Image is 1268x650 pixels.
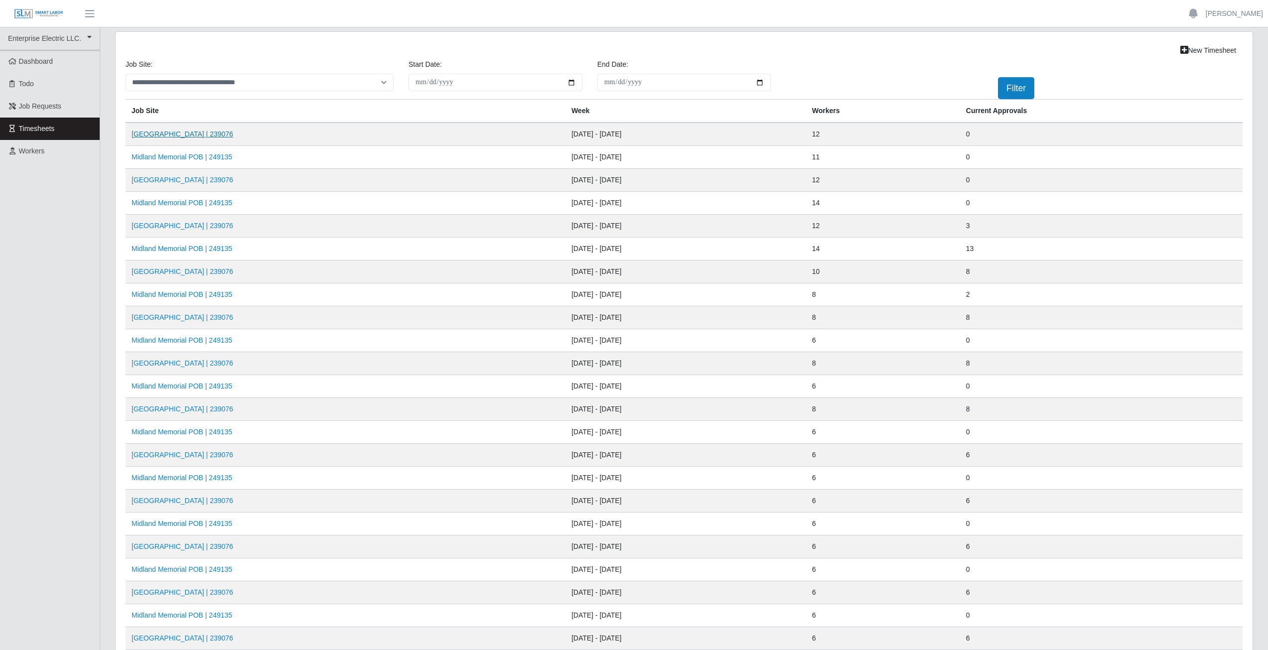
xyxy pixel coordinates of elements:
a: [GEOGRAPHIC_DATA] | 239076 [132,130,233,138]
td: 14 [806,238,960,260]
span: Todo [19,80,34,88]
td: 0 [960,421,1243,444]
td: [DATE] - [DATE] [565,306,806,329]
td: [DATE] - [DATE] [565,398,806,421]
a: [GEOGRAPHIC_DATA] | 239076 [132,359,233,367]
a: [GEOGRAPHIC_DATA] | 239076 [132,634,233,642]
a: [GEOGRAPHIC_DATA] | 239076 [132,176,233,184]
a: Midland Memorial POB | 249135 [132,382,232,390]
a: Midland Memorial POB | 249135 [132,199,232,207]
a: [GEOGRAPHIC_DATA] | 239076 [132,451,233,459]
td: 8 [806,283,960,306]
td: [DATE] - [DATE] [565,604,806,627]
td: [DATE] - [DATE] [565,329,806,352]
td: [DATE] - [DATE] [565,169,806,192]
td: 14 [806,192,960,215]
span: Job Requests [19,102,62,110]
td: [DATE] - [DATE] [565,146,806,169]
td: 6 [960,627,1243,650]
td: 0 [960,604,1243,627]
td: 6 [806,490,960,513]
td: [DATE] - [DATE] [565,260,806,283]
td: 6 [806,421,960,444]
a: Midland Memorial POB | 249135 [132,245,232,253]
span: Timesheets [19,125,55,132]
td: 0 [960,329,1243,352]
td: [DATE] - [DATE] [565,375,806,398]
a: New Timesheet [1174,42,1243,59]
td: 6 [806,604,960,627]
label: End Date: [597,59,628,70]
td: 8 [960,398,1243,421]
a: [GEOGRAPHIC_DATA] | 239076 [132,222,233,230]
td: 8 [806,352,960,375]
td: 6 [806,581,960,604]
td: 0 [960,146,1243,169]
td: 0 [960,513,1243,535]
a: Midland Memorial POB | 249135 [132,520,232,527]
a: [GEOGRAPHIC_DATA] | 239076 [132,405,233,413]
a: Midland Memorial POB | 249135 [132,336,232,344]
a: Midland Memorial POB | 249135 [132,428,232,436]
td: 12 [806,169,960,192]
td: [DATE] - [DATE] [565,283,806,306]
td: 6 [960,581,1243,604]
td: 6 [960,444,1243,467]
td: 8 [806,398,960,421]
td: 6 [806,627,960,650]
button: Filter [998,77,1034,99]
td: 8 [806,306,960,329]
td: 0 [960,558,1243,581]
td: [DATE] - [DATE] [565,444,806,467]
span: Dashboard [19,57,53,65]
td: [DATE] - [DATE] [565,352,806,375]
td: 0 [960,123,1243,146]
td: 10 [806,260,960,283]
td: 6 [806,558,960,581]
td: 6 [806,444,960,467]
td: 6 [806,535,960,558]
td: 6 [806,329,960,352]
th: Current Approvals [960,100,1243,123]
td: [DATE] - [DATE] [565,627,806,650]
td: 6 [960,490,1243,513]
a: [GEOGRAPHIC_DATA] | 239076 [132,267,233,275]
td: 0 [960,467,1243,490]
td: 12 [806,215,960,238]
td: 6 [806,467,960,490]
th: Workers [806,100,960,123]
td: 2 [960,283,1243,306]
label: job site: [126,59,152,70]
td: 8 [960,260,1243,283]
a: Midland Memorial POB | 249135 [132,565,232,573]
th: Week [565,100,806,123]
td: 6 [806,375,960,398]
a: Midland Memorial POB | 249135 [132,153,232,161]
td: 12 [806,123,960,146]
td: 8 [960,306,1243,329]
td: 8 [960,352,1243,375]
td: 6 [806,513,960,535]
td: [DATE] - [DATE] [565,535,806,558]
td: [DATE] - [DATE] [565,238,806,260]
a: [GEOGRAPHIC_DATA] | 239076 [132,542,233,550]
span: Workers [19,147,45,155]
td: 0 [960,169,1243,192]
a: Midland Memorial POB | 249135 [132,290,232,298]
td: [DATE] - [DATE] [565,490,806,513]
td: [DATE] - [DATE] [565,123,806,146]
a: [GEOGRAPHIC_DATA] | 239076 [132,588,233,596]
img: SLM Logo [14,8,64,19]
a: [GEOGRAPHIC_DATA] | 239076 [132,313,233,321]
a: Midland Memorial POB | 249135 [132,611,232,619]
label: Start Date: [409,59,442,70]
td: [DATE] - [DATE] [565,513,806,535]
td: [DATE] - [DATE] [565,215,806,238]
a: Midland Memorial POB | 249135 [132,474,232,482]
th: job site [126,100,565,123]
td: [DATE] - [DATE] [565,467,806,490]
td: 6 [960,535,1243,558]
td: 0 [960,375,1243,398]
a: [PERSON_NAME] [1206,8,1263,19]
td: 11 [806,146,960,169]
